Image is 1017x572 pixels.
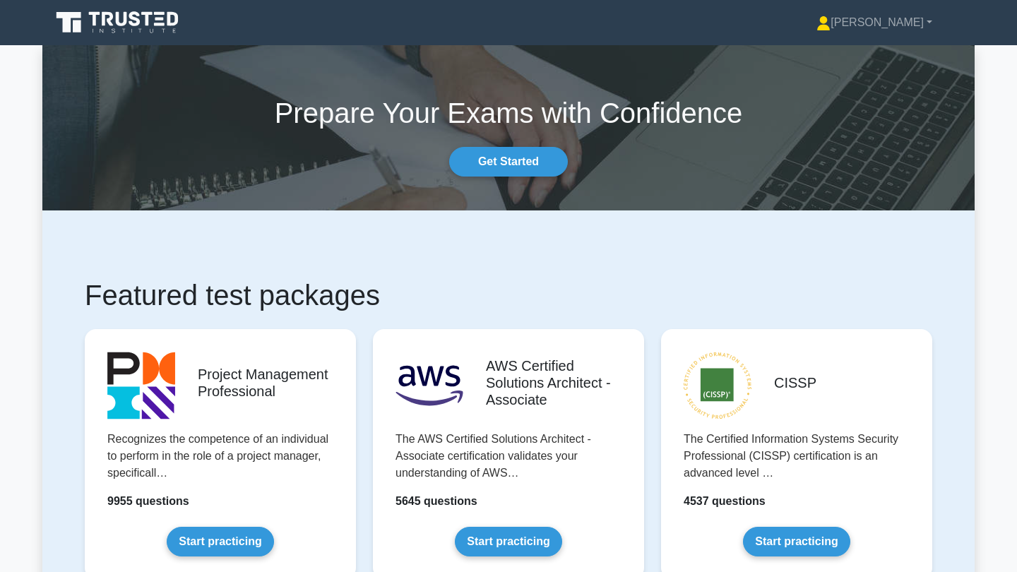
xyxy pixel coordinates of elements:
[743,527,850,556] a: Start practicing
[449,147,568,177] a: Get Started
[42,96,975,130] h1: Prepare Your Exams with Confidence
[85,278,932,312] h1: Featured test packages
[783,8,966,37] a: [PERSON_NAME]
[455,527,561,556] a: Start practicing
[167,527,273,556] a: Start practicing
